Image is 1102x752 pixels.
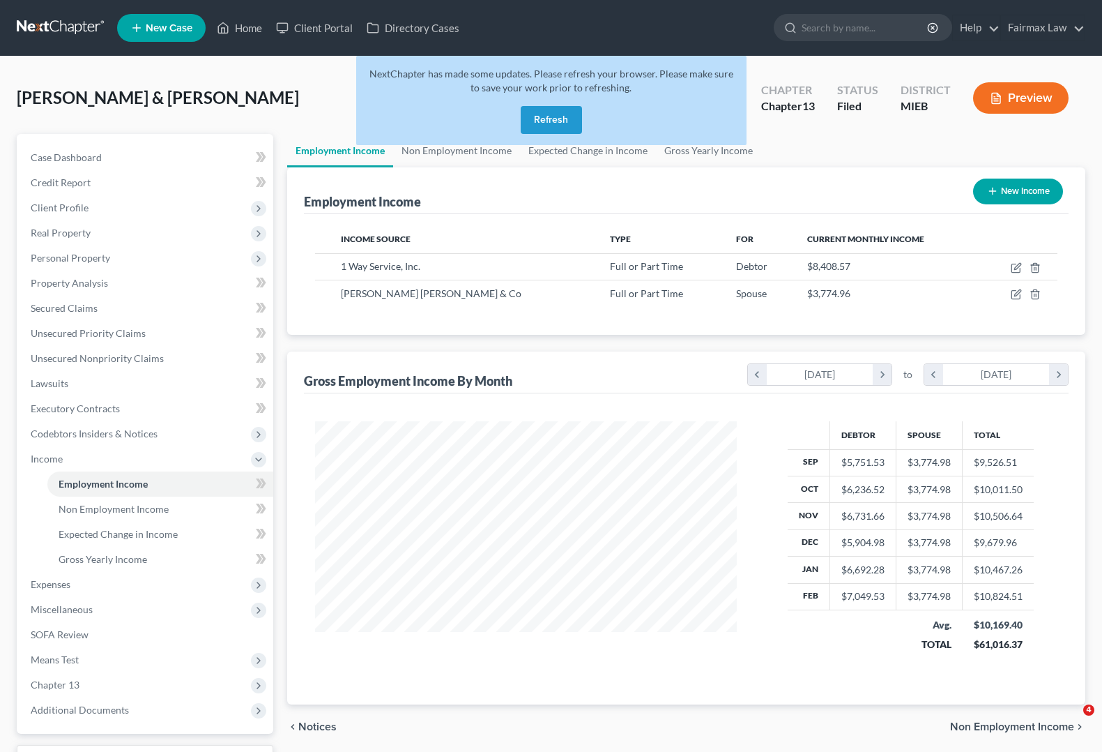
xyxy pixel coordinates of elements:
div: $3,774.98 [908,536,951,550]
span: Expenses [31,578,70,590]
div: $6,692.28 [841,563,885,577]
td: $10,011.50 [963,476,1034,502]
div: $3,774.98 [908,563,951,577]
a: Unsecured Priority Claims [20,321,273,346]
span: NextChapter has made some updates. Please refresh your browser. Please make sure to save your wor... [369,68,733,93]
span: Client Profile [31,202,89,213]
span: Codebtors Insiders & Notices [31,428,158,439]
div: $3,774.98 [908,483,951,497]
div: $5,904.98 [841,536,885,550]
a: Credit Report [20,170,273,195]
a: Unsecured Nonpriority Claims [20,346,273,371]
a: Secured Claims [20,296,273,321]
div: District [901,82,951,98]
a: Case Dashboard [20,145,273,170]
i: chevron_right [873,364,891,385]
div: Employment Income [304,193,421,210]
button: chevron_left Notices [287,721,337,732]
td: $9,526.51 [963,449,1034,476]
a: Client Portal [269,15,360,40]
span: Current Monthly Income [807,234,924,244]
a: Fairmax Law [1001,15,1085,40]
div: $3,774.98 [908,456,951,469]
a: Gross Yearly Income [47,547,273,572]
span: Means Test [31,654,79,665]
span: 13 [802,99,815,112]
div: Chapter [761,98,815,114]
span: Property Analysis [31,277,108,289]
span: Unsecured Priority Claims [31,327,146,339]
div: $3,774.98 [908,509,951,523]
span: Full or Part Time [610,260,683,272]
div: Gross Employment Income By Month [304,373,512,389]
button: New Income [973,179,1063,204]
div: $6,236.52 [841,483,885,497]
span: Chapter 13 [31,679,79,691]
a: Help [953,15,1000,40]
div: $7,049.53 [841,589,885,603]
span: Case Dashboard [31,151,102,163]
td: $9,679.96 [963,529,1034,556]
td: $10,467.26 [963,557,1034,583]
a: Property Analysis [20,271,273,296]
i: chevron_left [924,364,943,385]
span: $8,408.57 [807,260,850,272]
div: Chapter [761,82,815,98]
button: Refresh [521,106,582,134]
span: $3,774.96 [807,287,850,299]
span: New Case [146,23,192,33]
button: Non Employment Income chevron_right [950,721,1085,732]
span: to [903,368,912,382]
a: Employment Income [47,472,273,497]
span: 4 [1083,705,1094,716]
input: Search by name... [802,15,929,40]
span: Additional Documents [31,704,129,716]
div: [DATE] [943,364,1050,385]
a: Non Employment Income [47,497,273,522]
span: Type [610,234,631,244]
th: Feb [788,583,830,610]
th: Nov [788,503,830,529]
a: Expected Change in Income [47,522,273,547]
div: [DATE] [767,364,873,385]
span: Employment Income [59,478,148,490]
span: 1 Way Service, Inc. [341,260,420,272]
button: Preview [973,82,1069,114]
div: $5,751.53 [841,456,885,469]
th: Jan [788,557,830,583]
span: Non Employment Income [950,721,1074,732]
div: $61,016.37 [974,638,1023,652]
span: Notices [298,721,337,732]
th: Spouse [896,421,963,449]
span: Non Employment Income [59,503,169,515]
span: Expected Change in Income [59,528,178,540]
div: Status [837,82,878,98]
span: SOFA Review [31,629,89,640]
td: $10,824.51 [963,583,1034,610]
div: $3,774.98 [908,589,951,603]
span: Full or Part Time [610,287,683,299]
a: Employment Income [287,134,393,167]
span: Debtor [736,260,767,272]
a: Lawsuits [20,371,273,396]
span: Unsecured Nonpriority Claims [31,352,164,364]
iframe: Intercom live chat [1055,705,1088,738]
span: [PERSON_NAME] [PERSON_NAME] & Co [341,287,521,299]
th: Dec [788,529,830,556]
span: Credit Report [31,176,91,188]
span: Miscellaneous [31,603,93,615]
span: Executory Contracts [31,403,120,414]
i: chevron_left [287,721,298,732]
th: Debtor [830,421,896,449]
a: Executory Contracts [20,396,273,421]
span: Spouse [736,287,767,299]
a: Home [210,15,269,40]
i: chevron_right [1049,364,1068,385]
div: $6,731.66 [841,509,885,523]
th: Total [963,421,1034,449]
span: Personal Property [31,252,110,264]
span: Real Property [31,227,91,239]
div: MIEB [901,98,951,114]
th: Oct [788,476,830,502]
span: [PERSON_NAME] & [PERSON_NAME] [17,87,299,107]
